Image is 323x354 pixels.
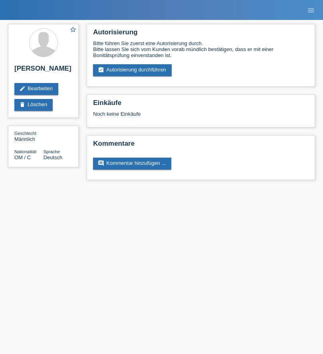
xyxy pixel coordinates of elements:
i: edit [19,85,26,92]
a: menu [303,8,319,12]
h2: [PERSON_NAME] [14,65,72,77]
span: Sprache [44,149,60,154]
div: Bitte führen Sie zuerst eine Autorisierung durch. Bitte lassen Sie sich vom Kunden vorab mündlich... [93,40,309,58]
i: star_border [69,26,77,33]
i: delete [19,101,26,108]
span: Oman / C / 01.01.2021 [14,154,31,160]
i: menu [307,6,315,14]
h2: Autorisierung [93,28,309,40]
i: assignment_turned_in [98,67,104,73]
span: Deutsch [44,154,63,160]
a: editBearbeiten [14,83,58,95]
i: comment [98,160,104,166]
span: Nationalität [14,149,36,154]
a: deleteLöschen [14,99,53,111]
div: Männlich [14,130,44,142]
h2: Kommentare [93,140,309,152]
span: Geschlecht [14,131,36,136]
div: Noch keine Einkäufe [93,111,309,123]
h2: Einkäufe [93,99,309,111]
a: assignment_turned_inAutorisierung durchführen [93,64,172,76]
a: star_border [69,26,77,34]
a: commentKommentar hinzufügen ... [93,158,171,170]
